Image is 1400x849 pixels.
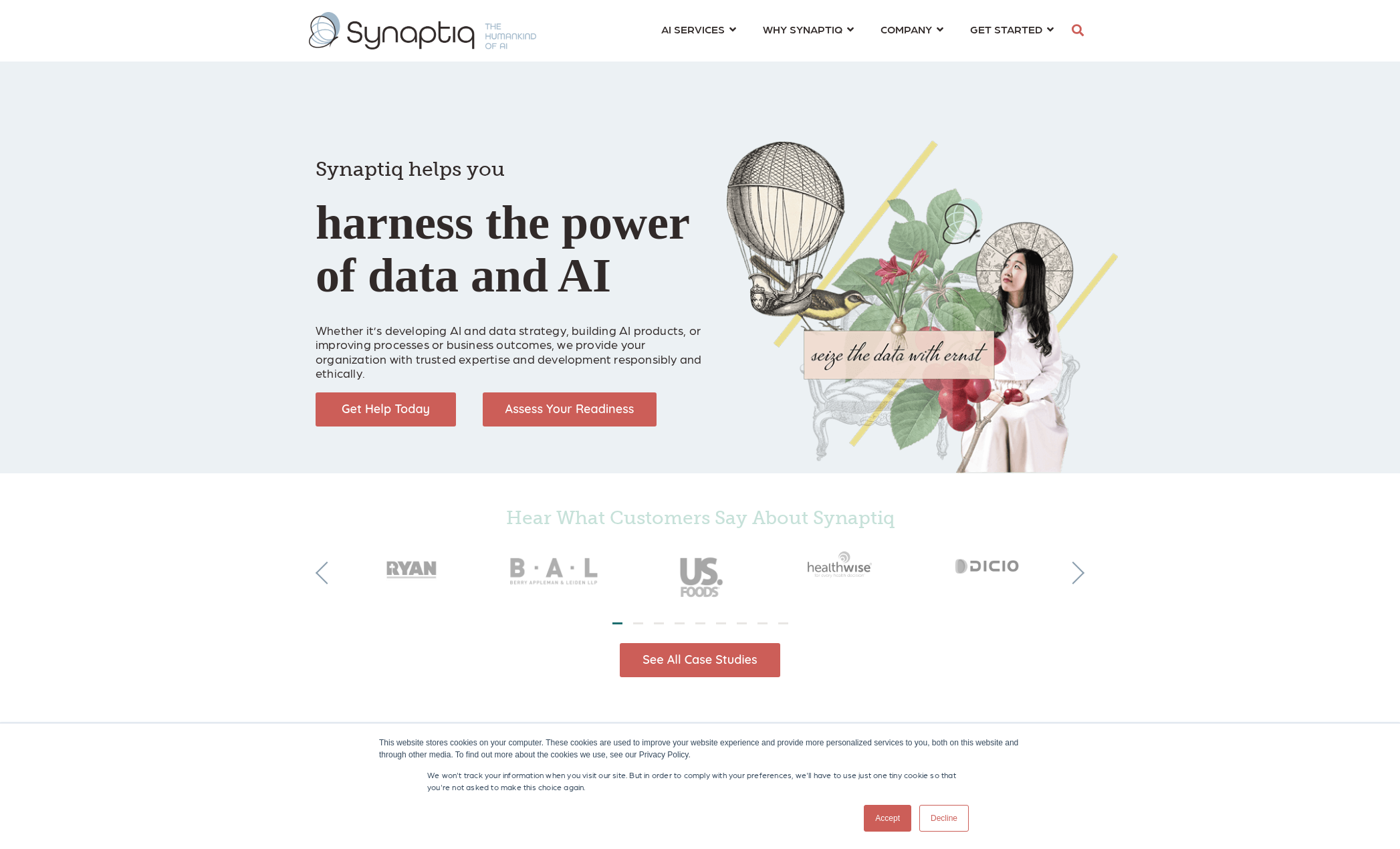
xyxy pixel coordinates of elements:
a: WHY SYNAPTIQ [763,17,854,41]
h4: Hear What Customers Say About Synaptiq [339,507,1061,529]
img: BAL_gray50 [483,535,628,610]
li: Page dot 9 [778,622,788,624]
img: Collage of girl, balloon, bird, and butterfly, with seize the data with ernst text [727,140,1118,473]
li: Page dot 4 [675,622,685,624]
span: GET STARTED [970,20,1042,38]
li: Page dot 5 [695,622,705,624]
li: Page dot 6 [716,622,726,624]
img: Dicio [917,535,1061,594]
img: USFoods_gray50 [628,535,772,610]
img: Get Help Today [316,392,456,427]
li: Page dot 2 [633,622,643,624]
li: Page dot 7 [737,622,747,624]
a: AI SERVICES [661,17,736,41]
img: Healthwise_gray50 [772,535,917,594]
li: Page dot 8 [757,622,768,624]
img: synaptiq logo-1 [309,12,536,49]
a: Accept [864,805,911,832]
li: Page dot 3 [654,622,664,624]
span: WHY SYNAPTIQ [763,20,842,38]
a: Decline [919,805,969,832]
div: This website stores cookies on your computer. These cookies are used to improve your website expe... [379,737,1021,761]
span: COMPANY [881,20,932,38]
span: AI SERVICES [661,20,725,38]
img: Assess Your Readiness [483,392,657,427]
button: Next [1062,562,1084,584]
p: Whether it’s developing AI and data strategy, building AI products, or improving processes or bus... [316,308,707,380]
p: We won't track your information when you visit our site. But in order to comply with your prefere... [427,769,973,793]
span: Synaptiq helps you [316,157,505,181]
button: Previous [316,562,338,584]
li: Page dot 1 [612,622,622,624]
a: COMPANY [881,17,943,41]
img: RyanCompanies_gray50_2 [339,535,483,594]
a: GET STARTED [970,17,1054,41]
nav: menu [648,7,1067,55]
h1: harness the power of data and AI [316,134,707,302]
img: See All Case Studies [620,643,780,677]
